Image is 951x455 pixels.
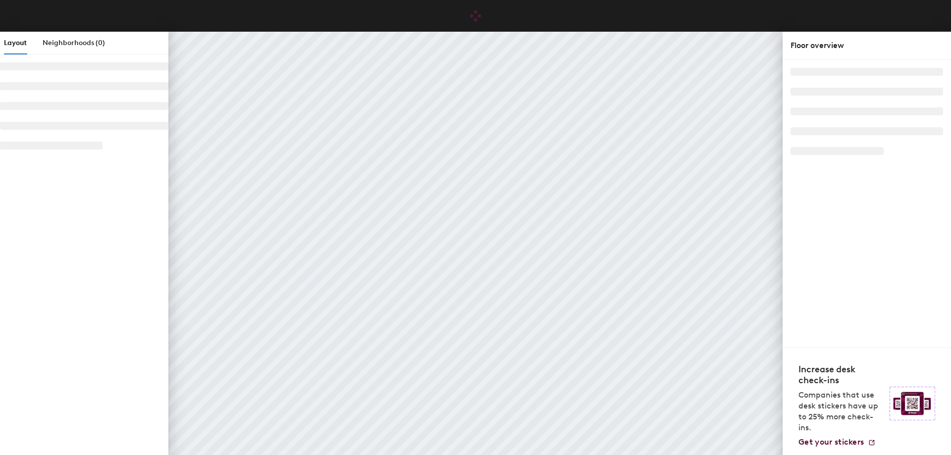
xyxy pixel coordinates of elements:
span: Neighborhoods (0) [43,39,105,47]
p: Companies that use desk stickers have up to 25% more check-ins. [798,390,884,433]
img: Sticker logo [890,387,935,420]
h4: Increase desk check-ins [798,364,884,386]
span: Get your stickers [798,437,864,447]
div: Floor overview [791,40,943,51]
span: Layout [4,39,27,47]
a: Get your stickers [798,437,876,447]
